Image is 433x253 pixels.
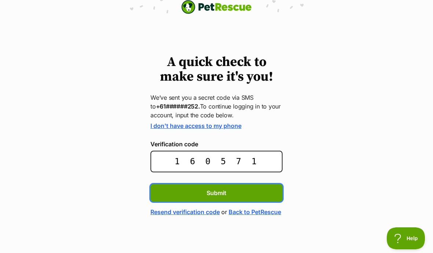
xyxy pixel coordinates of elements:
p: We’ve sent you a secret code via SMS to To continue logging in to your account, input the code be... [150,93,283,120]
iframe: Help Scout Beacon - Open [387,227,426,249]
button: Submit [150,184,283,202]
input: Enter the 6-digit verification code sent to your device [150,151,283,172]
label: Verification code [150,141,283,147]
strong: +61######252. [156,103,200,110]
a: Back to PetRescue [229,208,281,216]
a: Resend verification code [150,208,220,216]
h1: A quick check to make sure it's you! [150,55,283,84]
span: or [221,208,227,216]
span: Submit [207,188,226,197]
a: I don't have access to my phone [150,122,241,129]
